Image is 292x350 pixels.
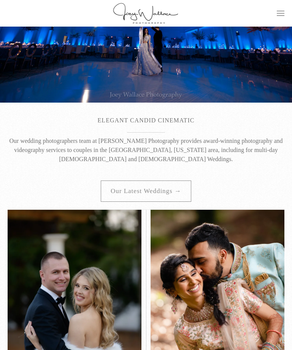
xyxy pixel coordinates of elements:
[8,68,284,78] p: .
[8,136,284,164] p: Our wedding photographers team at [PERSON_NAME] Photography provides award-winning photography an...
[8,52,284,61] p: .
[8,35,284,44] p: .
[98,117,195,124] span: ELEGANT CANDID CINEMATIC
[8,85,284,94] p: .
[101,181,191,202] a: Our latest weddings →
